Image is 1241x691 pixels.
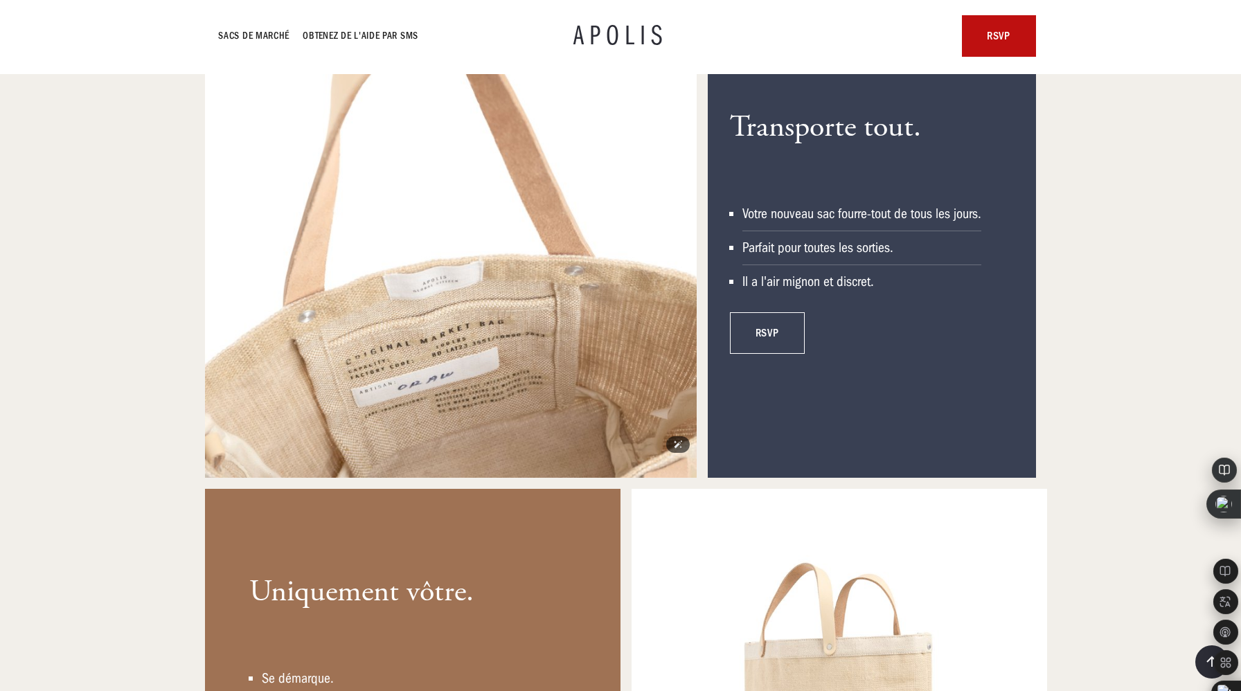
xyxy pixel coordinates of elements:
font: Domaine [71,81,107,91]
font: Domaine : [DOMAIN_NAME] [36,36,159,46]
img: tab_domain_overview_orange.svg [56,80,67,91]
font: APOLIS [573,20,668,51]
font: Mots-clés [172,81,212,91]
font: Il a l'air mignon et discret. [742,273,874,289]
font: Parfait pour toutes les sorties. [742,240,893,255]
font: Transporte tout. [730,108,921,147]
font: 4.0.25 [67,22,91,33]
font: RSVP [756,327,779,339]
font: version [39,22,67,33]
a: RSVP [962,15,1036,57]
font: RSVP [987,30,1010,42]
font: Uniquement vôtre. [249,573,474,611]
img: website_grey.svg [22,36,33,47]
font: Sacs de marché [218,30,289,42]
a: OBTENEZ DE L'AIDE PAR SMS [303,28,418,44]
a: Sacs de marché [219,28,289,44]
img: tab_keywords_by_traffic_grey.svg [157,80,168,91]
img: logo_orange.svg [22,22,33,33]
font: Votre nouveau sac fourre-tout de tous les jours. [742,206,981,222]
a: APOLIS [573,22,668,50]
a: RSVP [730,312,804,354]
font: OBTENEZ DE L'AIDE PAR SMS [303,30,418,42]
font: Se démarque. [262,670,334,686]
